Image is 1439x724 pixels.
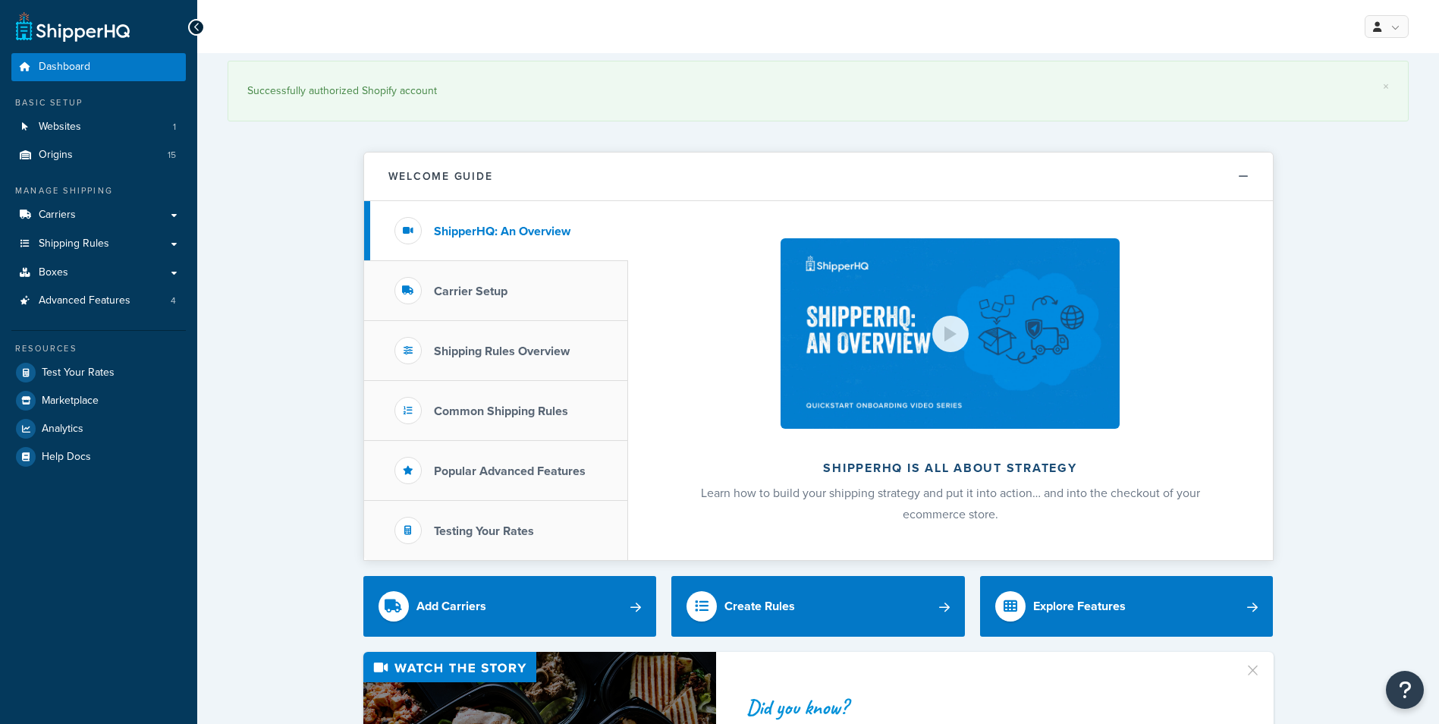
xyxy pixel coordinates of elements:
[11,443,186,471] a: Help Docs
[434,404,568,418] h3: Common Shipping Rules
[39,149,73,162] span: Origins
[11,113,186,141] li: Websites
[1386,671,1424,709] button: Open Resource Center
[42,395,99,408] span: Marketplace
[39,294,130,307] span: Advanced Features
[42,451,91,464] span: Help Docs
[434,524,534,538] h3: Testing Your Rates
[11,287,186,315] li: Advanced Features
[388,171,493,182] h2: Welcome Guide
[168,149,176,162] span: 15
[171,294,176,307] span: 4
[11,230,186,258] a: Shipping Rules
[434,345,570,358] h3: Shipping Rules Overview
[11,96,186,109] div: Basic Setup
[11,53,186,81] a: Dashboard
[11,342,186,355] div: Resources
[364,153,1273,201] button: Welcome Guide
[39,61,90,74] span: Dashboard
[42,367,115,379] span: Test Your Rates
[11,184,186,197] div: Manage Shipping
[11,287,186,315] a: Advanced Features4
[42,423,83,436] span: Analytics
[11,259,186,287] a: Boxes
[416,596,486,617] div: Add Carriers
[11,141,186,169] li: Origins
[39,121,81,134] span: Websites
[39,238,109,250] span: Shipping Rules
[724,596,795,617] div: Create Rules
[668,461,1233,475] h2: ShipperHQ is all about strategy
[39,266,68,279] span: Boxes
[980,576,1274,637] a: Explore Features
[434,464,586,478] h3: Popular Advanced Features
[11,387,186,414] a: Marketplace
[11,201,186,229] a: Carriers
[701,484,1200,523] span: Learn how to build your shipping strategy and put it into action… and into the checkout of your e...
[434,225,570,238] h3: ShipperHQ: An Overview
[247,80,1389,102] div: Successfully authorized Shopify account
[11,415,186,442] a: Analytics
[671,576,965,637] a: Create Rules
[39,209,76,222] span: Carriers
[746,697,1226,718] div: Did you know?
[11,113,186,141] a: Websites1
[363,576,657,637] a: Add Carriers
[11,141,186,169] a: Origins15
[1033,596,1126,617] div: Explore Features
[1383,80,1389,93] a: ×
[173,121,176,134] span: 1
[781,238,1119,429] img: ShipperHQ is all about strategy
[11,359,186,386] a: Test Your Rates
[434,285,507,298] h3: Carrier Setup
